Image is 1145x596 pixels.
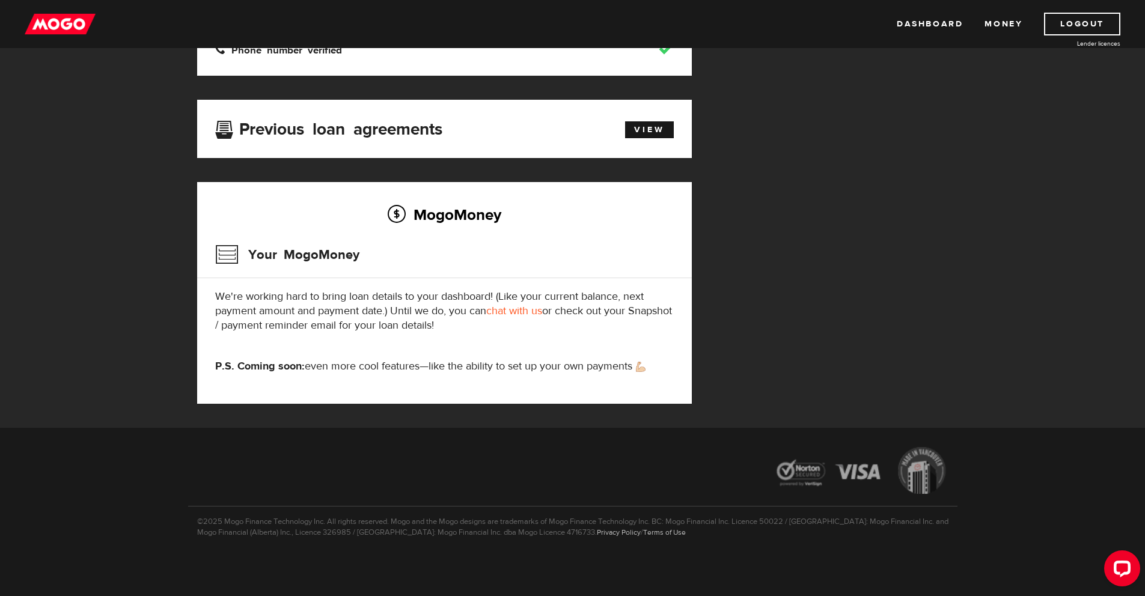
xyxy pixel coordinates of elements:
a: chat with us [486,304,542,318]
p: ©2025 Mogo Finance Technology Inc. All rights reserved. Mogo and the Mogo designs are trademarks ... [188,506,957,538]
span: Phone number verified [215,44,342,54]
a: Dashboard [897,13,963,35]
p: We're working hard to bring loan details to your dashboard! (Like your current balance, next paym... [215,290,674,333]
img: mogo_logo-11ee424be714fa7cbb0f0f49df9e16ec.png [25,13,96,35]
h2: MogoMoney [215,202,674,227]
a: Privacy Policy [597,528,641,537]
a: Lender licences [1030,39,1120,48]
p: even more cool features—like the ability to set up your own payments [215,359,674,374]
a: Logout [1044,13,1120,35]
a: Terms of Use [643,528,686,537]
h3: Previous loan agreements [215,120,442,135]
img: strong arm emoji [636,362,646,372]
h3: Your MogoMoney [215,239,359,270]
img: legal-icons-92a2ffecb4d32d839781d1b4e4802d7b.png [765,438,957,506]
a: View [625,121,674,138]
a: Money [985,13,1022,35]
strong: P.S. Coming soon: [215,359,305,373]
iframe: LiveChat chat widget [1095,546,1145,596]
